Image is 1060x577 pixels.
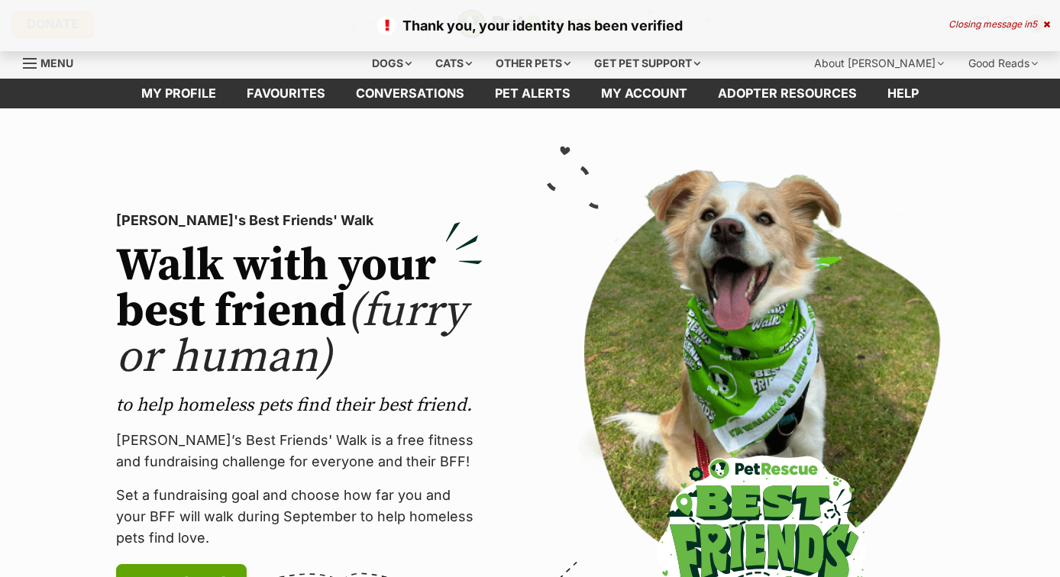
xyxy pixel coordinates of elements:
div: Good Reads [958,48,1049,79]
div: Other pets [485,48,581,79]
div: Dogs [361,48,422,79]
a: Help [872,79,934,108]
div: Cats [425,48,483,79]
a: Favourites [231,79,341,108]
a: My account [586,79,703,108]
a: Pet alerts [480,79,586,108]
span: (furry or human) [116,283,467,386]
a: conversations [341,79,480,108]
p: [PERSON_NAME]'s Best Friends' Walk [116,210,483,231]
a: My profile [126,79,231,108]
p: Set a fundraising goal and choose how far you and your BFF will walk during September to help hom... [116,485,483,549]
div: About [PERSON_NAME] [803,48,955,79]
div: Get pet support [583,48,711,79]
h2: Walk with your best friend [116,243,483,381]
p: to help homeless pets find their best friend. [116,393,483,417]
a: Adopter resources [703,79,872,108]
a: Menu [23,48,84,76]
p: [PERSON_NAME]’s Best Friends' Walk is a free fitness and fundraising challenge for everyone and t... [116,430,483,472]
span: Menu [40,56,73,69]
